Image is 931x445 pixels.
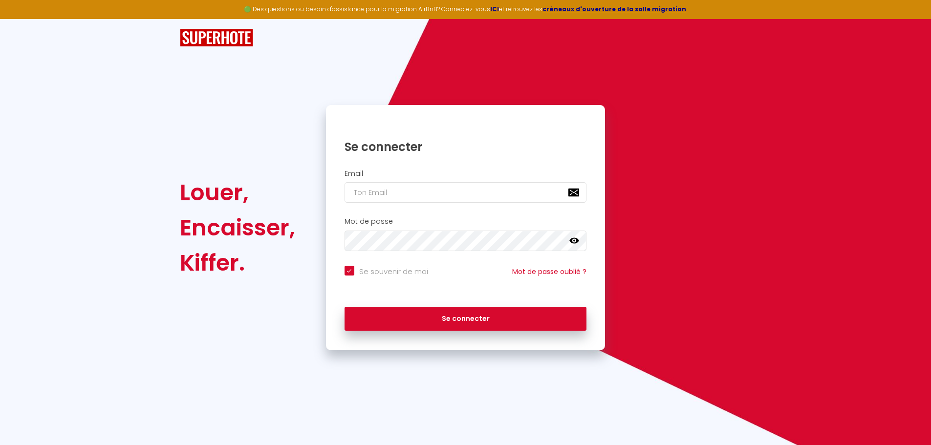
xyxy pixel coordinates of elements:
button: Se connecter [345,307,587,331]
a: créneaux d'ouverture de la salle migration [542,5,686,13]
img: SuperHote logo [180,29,253,47]
h2: Mot de passe [345,217,587,226]
a: Mot de passe oublié ? [512,267,586,276]
div: Kiffer. [180,245,295,280]
div: Louer, [180,175,295,210]
input: Ton Email [345,182,587,203]
h2: Email [345,170,587,178]
h1: Se connecter [345,139,587,154]
div: Encaisser, [180,210,295,245]
a: ICI [490,5,499,13]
